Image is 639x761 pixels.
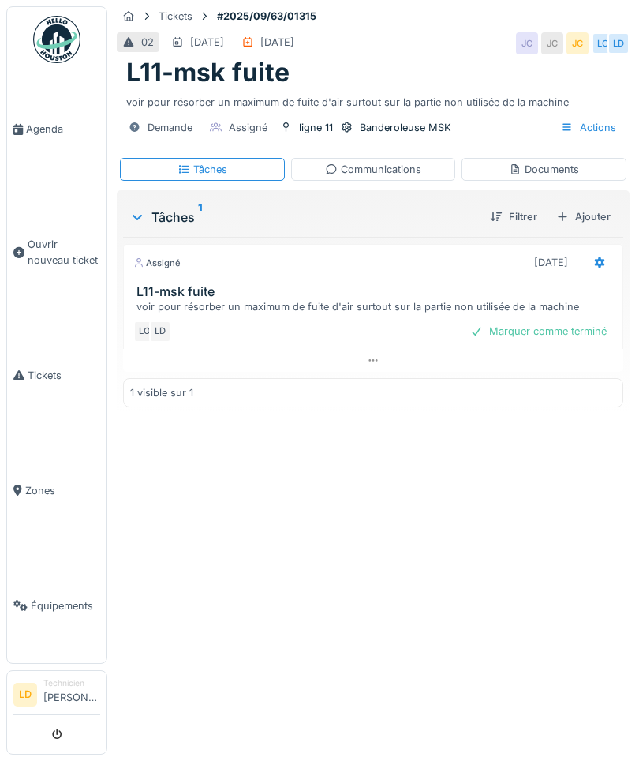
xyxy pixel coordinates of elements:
a: Agenda [7,72,106,187]
div: JC [541,32,563,54]
div: Tâches [129,208,477,227]
span: Zones [25,483,100,498]
div: Marquer comme terminé [464,321,613,342]
div: Communications [325,162,421,177]
li: LD [13,683,37,707]
div: ligne 11 [299,120,333,135]
div: Tâches [177,162,227,177]
div: LO [592,32,614,54]
div: Tickets [159,9,192,24]
a: Ouvrir nouveau ticket [7,187,106,317]
a: LD Technicien[PERSON_NAME] [13,677,100,715]
div: LO [133,321,155,343]
div: Demande [148,120,192,135]
a: Tickets [7,317,106,433]
sup: 1 [198,208,202,227]
a: Zones [7,433,106,548]
div: voir pour résorber un maximum de fuite d'air surtout sur la partie non utilisée de la machine [136,299,616,314]
div: Actions [554,116,623,139]
div: LD [149,321,171,343]
div: Technicien [43,677,100,689]
div: Filtrer [484,206,544,227]
div: LD [607,32,630,54]
div: Documents [509,162,579,177]
div: Ajouter [550,206,617,227]
div: JC [566,32,589,54]
span: Équipements [31,598,100,613]
div: [DATE] [534,255,568,270]
span: Agenda [26,122,100,137]
h1: L11-msk fuite [126,58,290,88]
strong: #2025/09/63/01315 [211,9,323,24]
div: [DATE] [190,35,224,50]
div: 02 [141,35,154,50]
div: voir pour résorber un maximum de fuite d'air surtout sur la partie non utilisée de la machine [126,88,620,110]
div: Assigné [229,120,267,135]
img: Badge_color-CXgf-gQk.svg [33,16,80,63]
div: Assigné [133,257,181,270]
div: Banderoleuse MSK [360,120,451,135]
a: Équipements [7,548,106,663]
span: Tickets [28,368,100,383]
div: [DATE] [260,35,294,50]
li: [PERSON_NAME] [43,677,100,711]
div: JC [516,32,538,54]
div: 1 visible sur 1 [130,385,193,400]
span: Ouvrir nouveau ticket [28,237,100,267]
h3: L11-msk fuite [136,284,616,299]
